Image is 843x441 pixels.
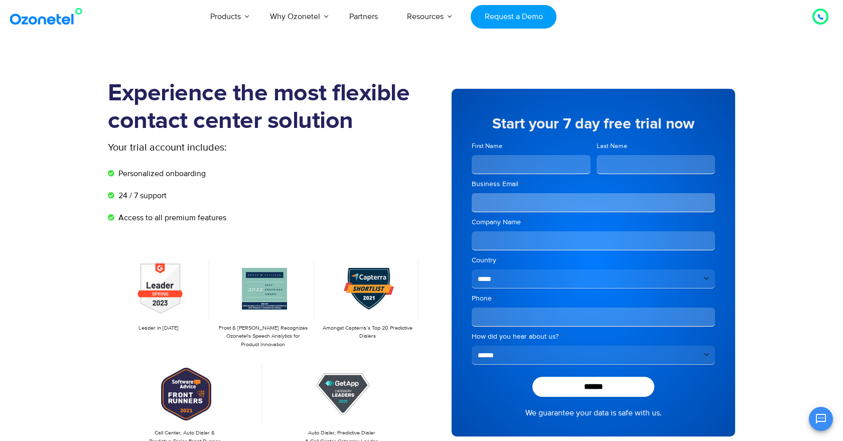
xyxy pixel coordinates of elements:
[471,5,556,29] a: Request a Demo
[322,324,413,341] p: Amongst Capterra’s Top 20 Predictive Dialers
[116,212,226,224] span: Access to all premium features
[108,80,421,135] h1: Experience the most flexible contact center solution
[472,179,715,189] label: Business Email
[472,141,591,151] label: First Name
[472,116,715,131] h5: Start your 7 day free trial now
[116,190,167,202] span: 24 / 7 support
[472,293,715,304] label: Phone
[472,255,715,265] label: Country
[472,332,715,342] label: How did you hear about us?
[113,324,204,333] p: Leader in [DATE]
[525,407,662,419] a: We guarantee your data is safe with us.
[597,141,716,151] label: Last Name
[116,168,206,180] span: Personalized onboarding
[217,324,309,349] p: Frost & [PERSON_NAME] Recognizes Ozonetel's Speech Analytics for Product Innovation
[809,407,833,431] button: Open chat
[472,217,715,227] label: Company Name
[108,140,346,155] p: Your trial account includes:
